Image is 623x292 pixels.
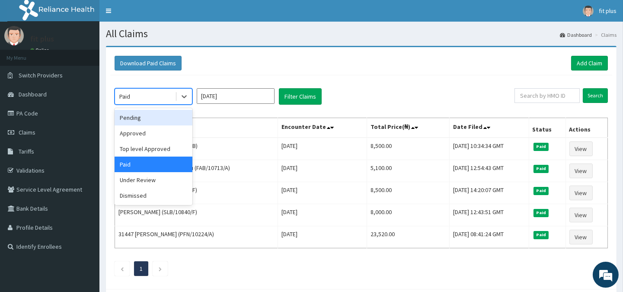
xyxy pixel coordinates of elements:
[50,90,119,177] span: We're online!
[120,265,124,273] a: Previous page
[514,88,580,103] input: Search by HMO ID
[19,90,47,98] span: Dashboard
[115,182,278,204] td: [PERSON_NAME] (SLB/10840/F)
[115,188,192,203] div: Dismissed
[569,164,593,178] a: View
[115,204,278,226] td: [PERSON_NAME] (SLB/10840/F)
[569,186,593,200] a: View
[4,198,165,228] textarea: Type your message and hit 'Enter'
[16,43,35,65] img: d_794563401_company_1708531726252_794563401
[593,31,617,39] li: Claims
[534,143,549,151] span: Paid
[534,187,549,195] span: Paid
[367,118,450,138] th: Total Price(₦)
[30,35,54,43] p: fit plus
[278,204,367,226] td: [DATE]
[115,226,278,248] td: 31447 [PERSON_NAME] (PFN/10224/A)
[106,28,617,39] h1: All Claims
[278,226,367,248] td: [DATE]
[565,118,607,138] th: Actions
[30,47,51,53] a: Online
[449,138,529,160] td: [DATE] 10:34:34 GMT
[142,4,163,25] div: Minimize live chat window
[115,118,278,138] th: Name
[367,138,450,160] td: 8,500.00
[534,231,549,239] span: Paid
[583,88,608,103] input: Search
[449,118,529,138] th: Date Filed
[560,31,592,39] a: Dashboard
[115,157,192,172] div: Paid
[278,160,367,182] td: [DATE]
[115,125,192,141] div: Approved
[115,141,192,157] div: Top level Approved
[19,71,63,79] span: Switch Providers
[534,165,549,173] span: Paid
[367,226,450,248] td: 23,520.00
[115,138,278,160] td: [PERSON_NAME] (RUY/10047/B)
[19,148,34,155] span: Tariffs
[4,26,24,45] img: User Image
[449,160,529,182] td: [DATE] 12:54:43 GMT
[583,6,594,16] img: User Image
[449,204,529,226] td: [DATE] 12:43:51 GMT
[569,141,593,156] a: View
[367,160,450,182] td: 5,100.00
[449,226,529,248] td: [DATE] 08:41:24 GMT
[449,182,529,204] td: [DATE] 14:20:07 GMT
[569,230,593,244] a: View
[278,182,367,204] td: [DATE]
[158,265,162,273] a: Next page
[367,182,450,204] td: 8,500.00
[115,160,278,182] td: 26770 Oresanya Bright Jamiu (FAB/10713/A)
[197,88,275,104] input: Select Month and Year
[140,265,143,273] a: Page 1 is your current page
[529,118,565,138] th: Status
[278,118,367,138] th: Encounter Date
[599,7,617,15] span: fit plus
[367,204,450,226] td: 8,000.00
[278,138,367,160] td: [DATE]
[19,128,35,136] span: Claims
[119,92,130,101] div: Paid
[569,208,593,222] a: View
[571,56,608,71] a: Add Claim
[115,110,192,125] div: Pending
[279,88,322,105] button: Filter Claims
[45,48,145,60] div: Chat with us now
[115,56,182,71] button: Download Paid Claims
[534,209,549,217] span: Paid
[115,172,192,188] div: Under Review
